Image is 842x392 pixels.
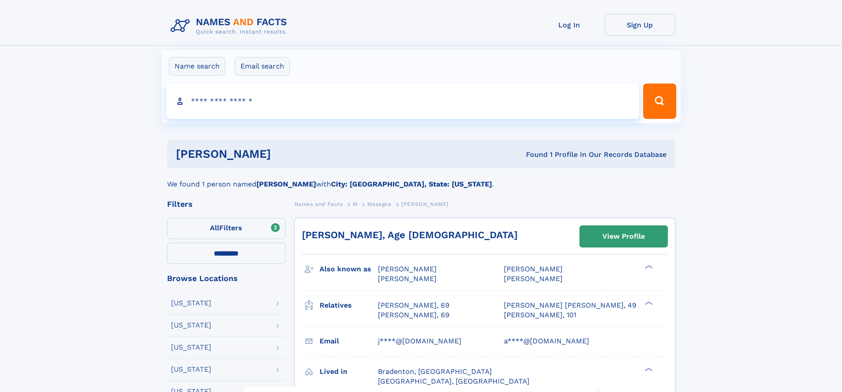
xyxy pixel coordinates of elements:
[167,168,675,190] div: We found 1 person named with .
[167,14,294,38] img: Logo Names and Facts
[378,274,437,283] span: [PERSON_NAME]
[235,57,290,76] label: Email search
[171,300,211,307] div: [US_STATE]
[320,262,378,277] h3: Also known as
[643,300,653,306] div: ❯
[504,265,563,273] span: [PERSON_NAME]
[378,367,492,376] span: Bradenton, [GEOGRAPHIC_DATA]
[605,14,675,36] a: Sign Up
[504,301,636,310] a: [PERSON_NAME] [PERSON_NAME], 49
[171,322,211,329] div: [US_STATE]
[171,366,211,373] div: [US_STATE]
[167,200,286,208] div: Filters
[320,334,378,349] h3: Email
[367,198,391,209] a: Mesagna
[504,274,563,283] span: [PERSON_NAME]
[176,148,399,160] h1: [PERSON_NAME]
[378,301,450,310] a: [PERSON_NAME], 69
[210,224,219,232] span: All
[367,201,391,207] span: Mesagna
[353,201,358,207] span: M
[643,366,653,372] div: ❯
[302,229,518,240] a: [PERSON_NAME], Age [DEMOGRAPHIC_DATA]
[167,218,286,239] label: Filters
[534,14,605,36] a: Log In
[320,364,378,379] h3: Lived in
[398,150,667,160] div: Found 1 Profile In Our Records Database
[378,377,530,385] span: [GEOGRAPHIC_DATA], [GEOGRAPHIC_DATA]
[602,226,645,247] div: View Profile
[166,84,640,119] input: search input
[378,265,437,273] span: [PERSON_NAME]
[401,201,449,207] span: [PERSON_NAME]
[294,198,343,209] a: Names and Facts
[171,344,211,351] div: [US_STATE]
[320,298,378,313] h3: Relatives
[580,226,667,247] a: View Profile
[504,310,576,320] a: [PERSON_NAME], 101
[256,180,316,188] b: [PERSON_NAME]
[378,310,450,320] a: [PERSON_NAME], 69
[331,180,492,188] b: City: [GEOGRAPHIC_DATA], State: [US_STATE]
[643,84,676,119] button: Search Button
[169,57,225,76] label: Name search
[353,198,358,209] a: M
[643,264,653,270] div: ❯
[167,274,286,282] div: Browse Locations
